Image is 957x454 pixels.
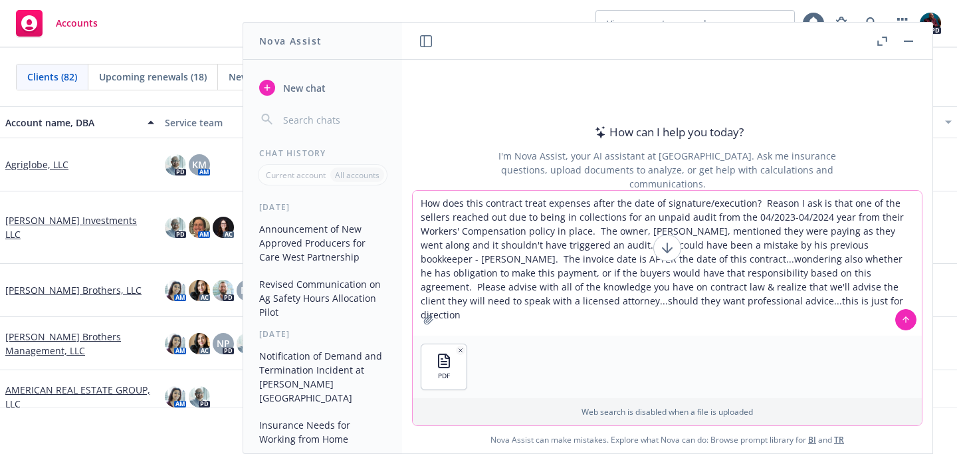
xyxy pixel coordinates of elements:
[99,70,207,84] span: Upcoming renewals (18)
[607,17,734,31] span: View accounts as producer...
[241,283,254,297] span: NP
[5,213,154,241] a: [PERSON_NAME] Investments LLC
[189,280,210,301] img: photo
[335,170,379,181] p: All accounts
[11,5,103,42] a: Accounts
[808,434,816,445] a: BI
[280,110,386,129] input: Search chats
[920,13,941,34] img: photo
[5,383,154,411] a: AMERICAN REAL ESTATE GROUP, LLC
[189,333,210,354] img: photo
[889,10,916,37] a: Switch app
[254,273,391,323] button: Revised Communication on Ag Safety Hours Allocation Pilot
[243,201,402,213] div: [DATE]
[229,70,314,84] span: New businesses (1)
[56,18,98,29] span: Accounts
[421,406,914,417] p: Web search is disabled when a file is uploaded
[595,10,795,37] button: View accounts as producer...
[407,426,927,453] span: Nova Assist can make mistakes. Explore what Nova can do: Browse prompt library for and
[165,217,186,238] img: photo
[243,328,402,340] div: [DATE]
[254,218,391,268] button: Announcement of New Approved Producers for Care West Partnership
[591,124,744,141] div: How can I help you today?
[828,10,855,37] a: Report a Bug
[189,217,210,238] img: photo
[192,158,207,171] span: KM
[165,386,186,407] img: photo
[254,76,391,100] button: New chat
[254,414,391,450] button: Insurance Needs for Working from Home
[165,154,186,175] img: photo
[5,283,142,297] a: [PERSON_NAME] Brothers, LLC
[259,34,322,48] h1: Nova Assist
[243,148,402,159] div: Chat History
[859,10,885,37] a: Search
[165,280,186,301] img: photo
[165,333,186,354] img: photo
[213,280,234,301] img: photo
[280,81,326,95] span: New chat
[27,70,77,84] span: Clients (82)
[189,386,210,407] img: photo
[5,158,68,171] a: Agriglobe, LLC
[480,149,854,191] div: I'm Nova Assist, your AI assistant at [GEOGRAPHIC_DATA]. Ask me insurance questions, upload docum...
[438,372,450,380] span: PDF
[266,170,326,181] p: Current account
[159,106,319,138] button: Service team
[413,191,922,336] textarea: How does this contract treat expenses after the date of signature/execution? Reason I ask is that...
[421,344,467,390] button: PDF
[5,116,140,130] div: Account name, DBA
[254,345,391,409] button: Notification of Demand and Termination Incident at [PERSON_NAME][GEOGRAPHIC_DATA]
[213,217,234,238] img: photo
[217,336,230,350] span: NP
[834,434,844,445] a: TR
[5,330,154,358] a: [PERSON_NAME] Brothers Management, LLC
[237,333,258,354] img: photo
[165,116,314,130] div: Service team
